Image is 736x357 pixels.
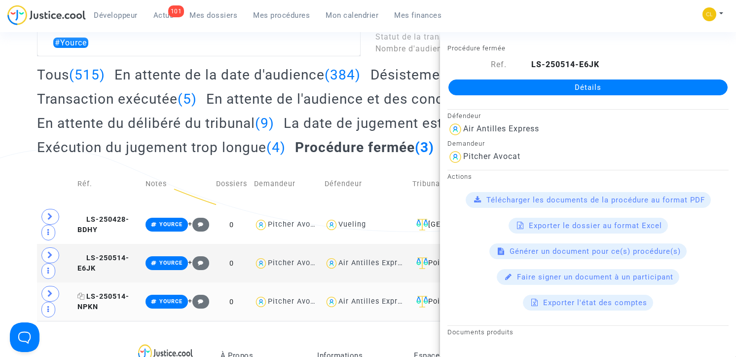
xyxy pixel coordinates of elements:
[325,256,339,271] img: icon-user.svg
[146,8,182,23] a: 101Actus
[543,298,647,307] span: Exporter l'état des comptes
[375,44,455,53] span: Nombre d'audiences
[375,32,469,41] span: Statut de la transaction
[268,220,322,229] div: Pitcher Avocat
[409,163,504,205] td: Tribunal
[416,296,428,308] img: icon-faciliter-sm.svg
[213,205,251,244] td: 0
[77,254,129,273] span: LS-250514-E6JK
[440,59,514,71] div: Ref.
[529,221,662,230] span: Exporter le dossier au format Excel
[447,328,514,336] small: Documents produits
[326,11,378,20] span: Mon calendrier
[447,112,481,119] small: Défendeur
[416,257,428,269] img: icon-faciliter-sm.svg
[168,5,184,17] div: 101
[447,121,463,137] img: icon-user.svg
[159,298,183,305] span: YOURCE
[517,273,673,281] span: Faire signer un document à un participant
[386,8,449,23] a: Mes finances
[531,60,599,69] b: LS-250514-E6JK
[94,11,138,20] span: Développeur
[37,66,105,83] h2: Tous
[189,11,237,20] span: Mes dossiers
[37,139,286,156] h2: Exécution du jugement trop longue
[69,67,105,83] span: (515)
[159,221,183,228] span: YOURCE
[412,219,500,231] div: [GEOGRAPHIC_DATA]
[325,67,361,83] span: (384)
[255,115,274,131] span: (9)
[338,220,366,229] div: Vueling
[77,292,129,312] span: LS-250514-NPKN
[266,139,286,156] span: (4)
[213,244,251,282] td: 0
[10,322,39,352] iframe: Help Scout Beacon - Open
[254,218,268,232] img: icon-user.svg
[447,140,485,147] small: Demandeur
[338,259,410,267] div: Air Antilles Express
[463,152,520,161] div: Pitcher Avocat
[447,149,463,165] img: icon-user.svg
[251,163,321,205] td: Demandeur
[182,8,245,23] a: Mes dossiers
[178,91,197,107] span: (5)
[370,66,472,83] h2: Désistement
[206,90,597,108] h2: En attente de l'audience et des conclusions défendeur
[412,296,500,308] div: Pointe-à-Pitre
[447,44,506,52] small: Procédure fermée
[318,8,386,23] a: Mon calendrier
[159,260,183,266] span: YOURCE
[153,11,174,20] span: Actus
[321,163,409,205] td: Défendeur
[416,219,428,231] img: icon-faciliter-sm.svg
[448,79,728,95] a: Détails
[325,218,339,232] img: icon-user.svg
[394,11,442,20] span: Mes finances
[7,5,86,25] img: jc-logo.svg
[213,163,251,205] td: Dossiers
[188,258,209,267] span: +
[77,215,129,235] span: LS-250428-BDHY
[486,196,705,204] span: Télécharger les documents de la procédure au format PDF
[253,11,310,20] span: Mes procédures
[86,8,146,23] a: Développeur
[325,295,339,309] img: icon-user.svg
[510,247,681,256] span: Générer un document pour ce(s) procédure(s)
[412,257,500,269] div: Pointe-à-Pitre
[114,66,361,83] h2: En attente de la date d'audience
[142,163,212,205] td: Notes
[254,256,268,271] img: icon-user.svg
[37,115,274,132] h2: En attente du délibéré du tribunal
[37,90,197,108] h2: Transaction exécutée
[268,259,322,267] div: Pitcher Avocat
[447,173,472,180] small: Actions
[702,7,716,21] img: f0b917ab549025eb3af43f3c4438ad5d
[254,295,268,309] img: icon-user.svg
[188,297,209,305] span: +
[74,163,143,205] td: Réf.
[213,282,251,321] td: 0
[415,139,434,156] span: (3)
[338,297,410,306] div: Air Antilles Express
[268,297,322,306] div: Pitcher Avocat
[284,115,513,132] h2: La date de jugement est passée
[188,220,209,228] span: +
[463,124,539,133] div: Air Antilles Express
[245,8,318,23] a: Mes procédures
[295,139,434,156] h2: Procédure fermée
